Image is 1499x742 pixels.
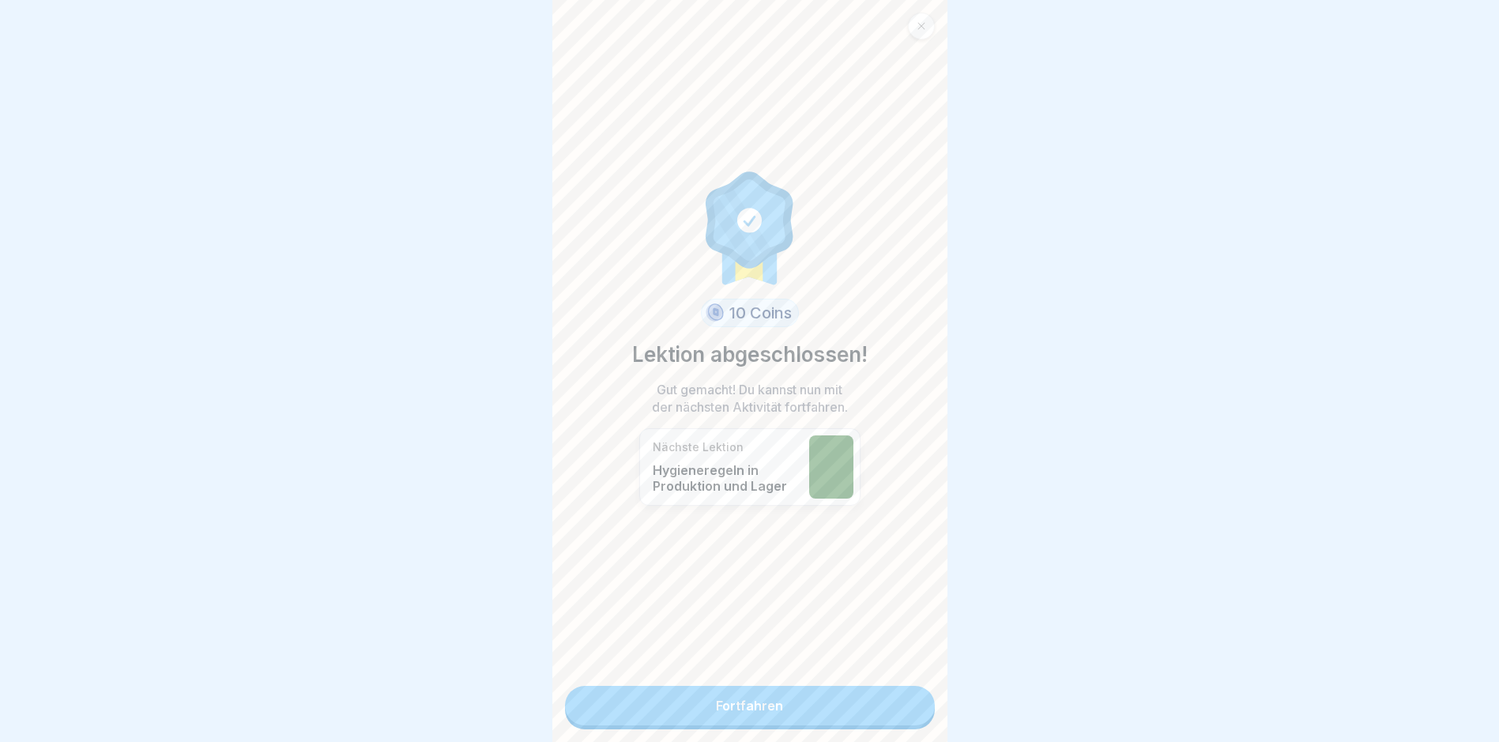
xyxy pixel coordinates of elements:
p: Nächste Lektion [653,440,801,454]
p: Hygieneregeln in Produktion und Lager [653,462,801,494]
img: completion.svg [697,168,803,286]
div: 10 Coins [701,299,799,327]
p: Lektion abgeschlossen! [632,340,868,370]
p: Gut gemacht! Du kannst nun mit der nächsten Aktivität fortfahren. [647,381,853,416]
a: Fortfahren [565,686,935,725]
img: coin.svg [703,301,726,325]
